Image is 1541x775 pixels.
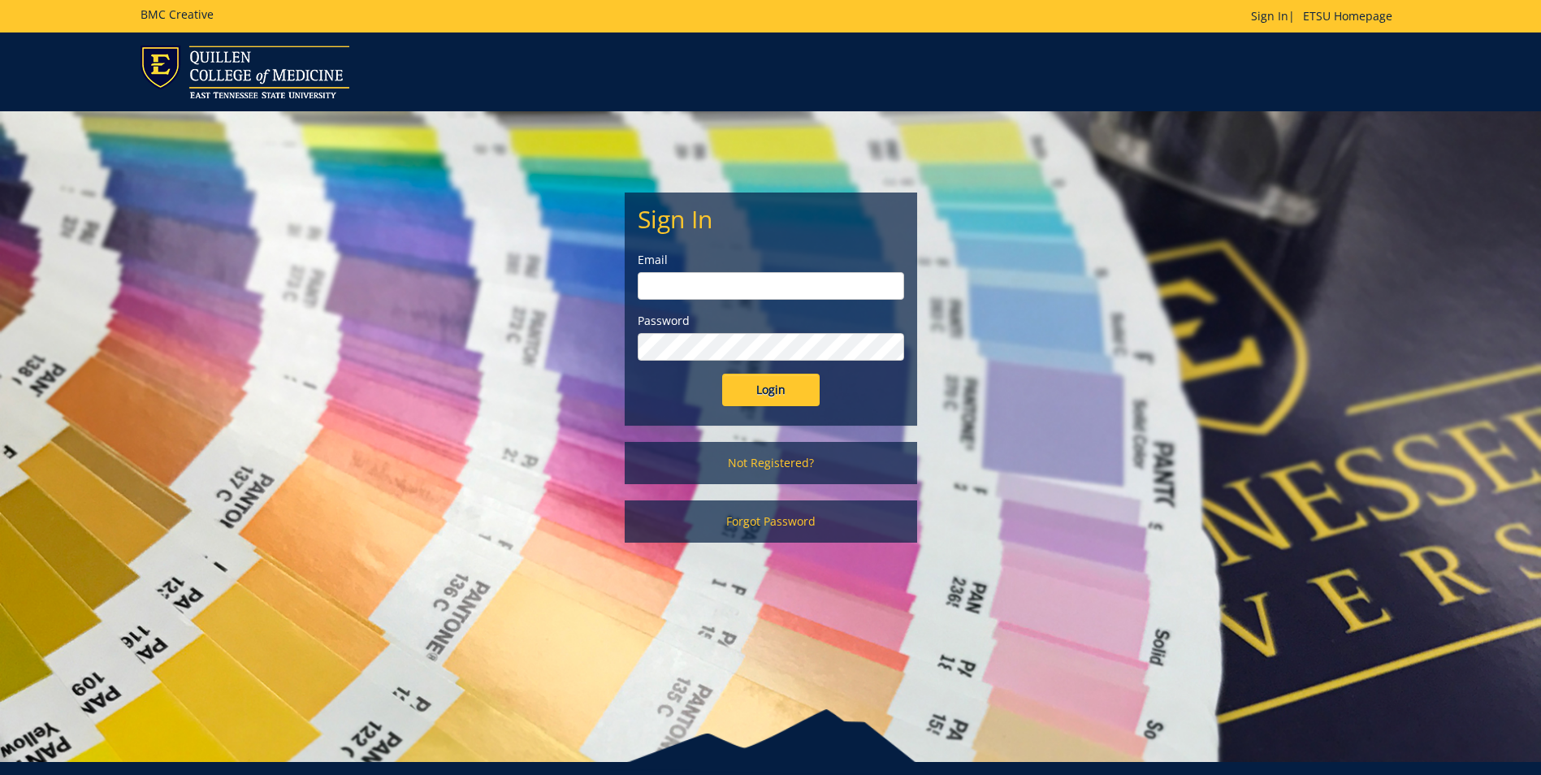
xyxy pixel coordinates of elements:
[638,313,904,329] label: Password
[1251,8,1400,24] p: |
[141,8,214,20] h5: BMC Creative
[625,500,917,543] a: Forgot Password
[1251,8,1288,24] a: Sign In
[625,442,917,484] a: Not Registered?
[1295,8,1400,24] a: ETSU Homepage
[141,45,349,98] img: ETSU logo
[638,206,904,232] h2: Sign In
[722,374,820,406] input: Login
[638,252,904,268] label: Email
